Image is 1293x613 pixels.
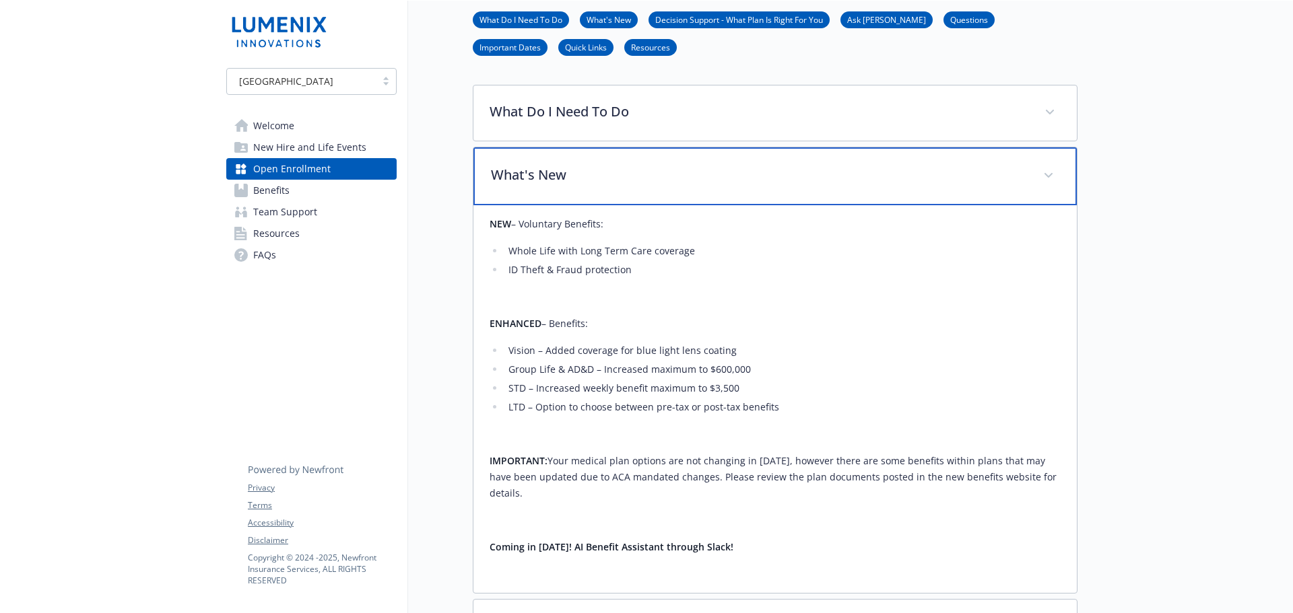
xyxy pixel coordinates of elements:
span: [GEOGRAPHIC_DATA] [239,74,333,88]
span: [GEOGRAPHIC_DATA] [234,74,369,88]
li: LTD – Option to choose between pre-tax or post-tax benefits​ [504,399,1061,415]
span: New Hire and Life Events [253,137,366,158]
p: ​ [490,512,1061,528]
li: STD – Increased weekly benefit maximum to $3,500​ [504,380,1061,396]
span: Open Enrollment [253,158,331,180]
span: Resources [253,223,300,244]
a: Resources [226,223,397,244]
a: Accessibility [248,517,396,529]
li: Group Life & AD&D – Increased maximum to $600,000​ [504,361,1061,377]
p: – Benefits:​ [490,316,1061,332]
a: Terms [248,499,396,511]
a: New Hire and Life Events [226,137,397,158]
span: Team Support [253,201,317,223]
p: ​​ [490,426,1061,442]
p: Copyright © 2024 - 2025 , Newfront Insurance Services, ALL RIGHTS RESERVED [248,552,396,586]
a: What's New [580,13,638,26]
p: ​ [490,289,1061,305]
li: Whole Life with Long Term Care coverage​ [504,243,1061,259]
strong: IMPORTANT: [490,454,548,467]
a: FAQs [226,244,397,266]
strong: Coming in [DATE]! AI Benefit Assistant through Slack! [490,540,733,553]
p: What Do I Need To Do [490,102,1028,122]
a: Important Dates [473,40,548,53]
p: Your medical plan options are not changing in [DATE], however there are some benefits within plan... [490,453,1061,501]
a: Benefits [226,180,397,201]
a: Ask [PERSON_NAME] [840,13,933,26]
strong: ENHANCED [490,317,541,330]
a: Privacy [248,482,396,494]
a: Disclaimer [248,534,396,546]
strong: NEW [490,217,511,230]
li: Vision – Added coverage for blue light lens coating​ [504,342,1061,359]
div: What's New [473,147,1077,205]
div: What Do I Need To Do [473,85,1077,141]
span: Benefits [253,180,290,201]
a: Decision Support - What Plan Is Right For You [649,13,830,26]
a: Welcome [226,115,397,137]
a: Questions [943,13,995,26]
a: Resources [624,40,677,53]
p: What's New [491,165,1027,185]
div: What's New [473,205,1077,593]
span: Welcome [253,115,294,137]
span: FAQs [253,244,276,266]
p: – Voluntary Benefits:​ [490,216,1061,232]
a: Quick Links [558,40,614,53]
li: ID Theft & Fraud protection​ [504,262,1061,278]
a: What Do I Need To Do [473,13,569,26]
a: Open Enrollment [226,158,397,180]
a: Team Support [226,201,397,223]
